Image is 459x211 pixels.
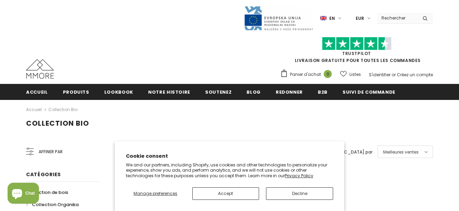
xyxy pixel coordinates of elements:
a: Javni Razpis [244,15,313,21]
a: Accueil [26,84,48,100]
span: Notre histoire [148,89,190,95]
span: Listes [349,71,361,78]
span: 0 [324,70,332,78]
span: EUR [356,15,364,22]
span: Suivi de commande [343,89,395,95]
a: soutenez [205,84,232,100]
span: Collection Organika [32,201,79,208]
a: Produits [63,84,89,100]
a: Collection de bois [26,186,68,198]
img: Cas MMORE [26,59,54,79]
a: S'identifier [369,72,390,78]
a: Accueil [26,105,42,114]
img: i-lang-1.png [320,15,327,21]
a: Collection Bio [48,107,78,112]
span: Blog [247,89,261,95]
button: Decline [266,187,333,200]
p: We and our partners, including Shopify, use cookies and other technologies to personalize your ex... [126,162,333,179]
inbox-online-store-chat: Shopify online store chat [6,183,41,205]
span: Collection Bio [26,118,89,128]
a: Suivi de commande [343,84,395,100]
img: Javni Razpis [244,6,313,31]
span: or [392,72,396,78]
span: Panier d'achat [290,71,321,78]
span: soutenez [205,89,232,95]
span: Accueil [26,89,48,95]
a: TrustPilot [342,50,371,56]
a: Redonner [276,84,303,100]
span: Redonner [276,89,303,95]
a: Panier d'achat 0 [280,69,335,80]
h2: Cookie consent [126,153,333,160]
a: Créez un compte [397,72,433,78]
span: Meilleures ventes [383,149,419,156]
input: Search Site [377,13,417,23]
button: Accept [192,187,259,200]
span: Produits [63,89,89,95]
a: Notre histoire [148,84,190,100]
img: Faites confiance aux étoiles pilotes [322,37,392,50]
a: Blog [247,84,261,100]
span: Affiner par [39,148,63,156]
a: Collection Organika [26,198,79,211]
a: Lookbook [104,84,133,100]
span: Lookbook [104,89,133,95]
a: B2B [318,84,328,100]
a: Privacy Policy [285,173,313,179]
span: Manage preferences [134,190,177,196]
label: [GEOGRAPHIC_DATA] par [318,149,372,156]
span: Catégories [26,171,61,178]
a: Listes [340,68,361,80]
span: B2B [318,89,328,95]
span: en [329,15,335,22]
span: Collection de bois [26,189,68,196]
span: LIVRAISON GRATUITE POUR TOUTES LES COMMANDES [280,40,433,63]
button: Manage preferences [126,187,185,200]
